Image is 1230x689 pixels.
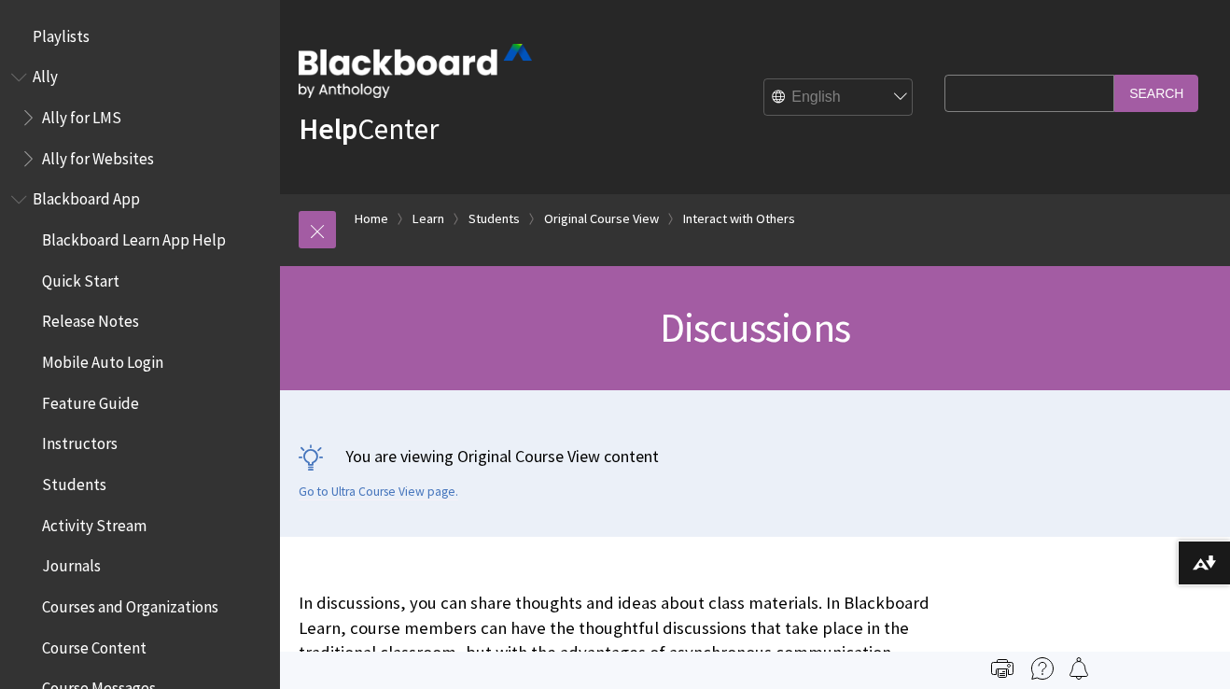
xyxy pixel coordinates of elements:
[660,302,850,353] span: Discussions
[299,110,357,148] strong: Help
[412,207,444,231] a: Learn
[299,444,1211,468] p: You are viewing Original Course View content
[355,207,388,231] a: Home
[991,657,1013,680] img: Print
[42,469,106,494] span: Students
[764,79,914,117] select: Site Language Selector
[33,21,90,46] span: Playlists
[42,346,163,372] span: Mobile Auto Login
[42,387,139,413] span: Feature Guide
[42,224,226,249] span: Blackboard Learn App Help
[299,110,439,148] a: HelpCenter
[33,184,140,209] span: Blackboard App
[42,143,154,168] span: Ally for Websites
[299,44,532,98] img: Blackboard by Anthology
[1068,657,1090,680] img: Follow this page
[1114,75,1198,111] input: Search
[11,62,269,175] nav: Book outline for Anthology Ally Help
[42,102,121,127] span: Ally for LMS
[42,591,218,616] span: Courses and Organizations
[1031,657,1054,680] img: More help
[42,306,139,331] span: Release Notes
[42,265,119,290] span: Quick Start
[299,484,458,500] a: Go to Ultra Course View page.
[544,207,659,231] a: Original Course View
[468,207,520,231] a: Students
[42,632,147,657] span: Course Content
[42,551,101,576] span: Journals
[42,510,147,535] span: Activity Stream
[11,21,269,52] nav: Book outline for Playlists
[33,62,58,87] span: Ally
[42,429,118,454] span: Instructors
[683,207,795,231] a: Interact with Others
